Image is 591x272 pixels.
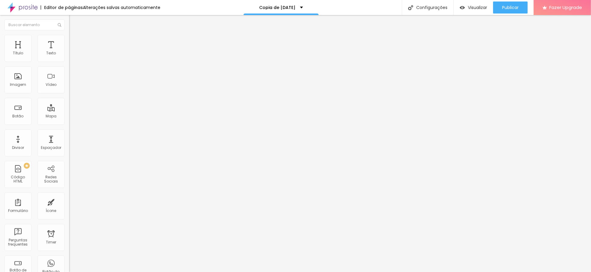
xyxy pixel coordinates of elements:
div: Texto [46,51,56,55]
div: Timer [46,240,56,244]
div: Código HTML [6,175,30,184]
img: Icone [58,23,61,27]
button: Publicar [493,2,528,14]
div: Espaçador [41,146,61,150]
div: Formulário [8,209,28,213]
span: Visualizar [468,5,487,10]
div: Redes Sociais [39,175,63,184]
div: Divisor [12,146,24,150]
div: Título [13,51,23,55]
span: Publicar [502,5,519,10]
div: Editor de páginas [41,5,83,10]
div: Perguntas frequentes [6,238,30,247]
img: Icone [408,5,413,10]
input: Buscar elemento [5,20,65,30]
img: view-1.svg [460,5,465,10]
div: Alterações salvas automaticamente [83,5,160,10]
span: Fazer Upgrade [549,5,582,10]
div: Vídeo [46,83,56,87]
p: Copia de [DATE] [259,5,295,10]
button: Visualizar [454,2,493,14]
div: Mapa [46,114,56,118]
iframe: Editor [69,15,591,272]
div: Imagem [10,83,26,87]
div: Botão [13,114,24,118]
div: Ícone [46,209,56,213]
